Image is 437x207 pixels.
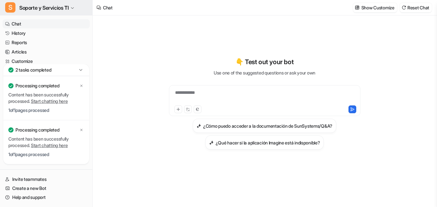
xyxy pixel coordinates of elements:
a: Articles [3,47,90,56]
a: Customize [3,57,90,66]
p: 2 tasks completed [15,67,51,73]
p: Show Customize [361,4,395,11]
h3: ¿Qué hacer si la aplicación Imagine está indisponible? [216,139,320,146]
span: Soporte y Servicios TI [19,3,69,12]
img: reset [402,5,406,10]
img: ¿Qué hacer si la aplicación Imagine está indisponible? [209,140,214,145]
p: Content has been successfully processed. [8,92,84,104]
a: History [3,29,90,38]
span: S [5,2,15,13]
img: customize [355,5,359,10]
a: Reports [3,38,90,47]
p: 1 of 1 pages processed [8,107,84,113]
p: Content has been successfully processed. [8,136,84,149]
p: 1 of 1 pages processed [8,151,84,158]
button: Reset Chat [400,3,432,12]
h3: ¿Cómo puedo acceder a la documentación de SunSystems/Q&A? [203,123,332,129]
p: Processing completed [15,83,59,89]
div: Chat [103,4,113,11]
a: Chat [3,19,90,28]
a: Start chatting here [31,98,68,104]
img: ¿Cómo puedo acceder a la documentación de SunSystems/Q&A? [197,123,201,128]
button: Show Customize [353,3,397,12]
p: 👇 Test out your bot [236,57,293,67]
a: Create a new Bot [3,184,90,193]
a: Start chatting here [31,143,68,148]
a: Help and support [3,193,90,202]
button: ¿Cómo puedo acceder a la documentación de SunSystems/Q&A?¿Cómo puedo acceder a la documentación d... [193,119,336,133]
p: Use one of the suggested questions or ask your own [214,69,315,76]
a: Invite teammates [3,175,90,184]
button: ¿Qué hacer si la aplicación Imagine está indisponible?¿Qué hacer si la aplicación Imagine está in... [205,135,324,150]
p: Processing completed [15,127,59,133]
